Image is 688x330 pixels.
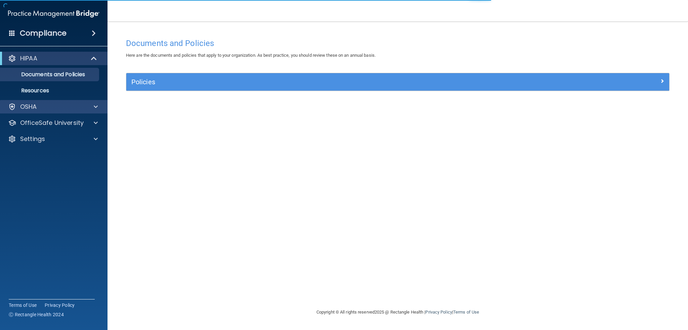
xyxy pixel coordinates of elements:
a: Privacy Policy [425,310,452,315]
div: Copyright © All rights reserved 2025 @ Rectangle Health | | [275,301,520,323]
p: HIPAA [20,54,37,62]
a: OSHA [8,103,98,111]
span: Here are the documents and policies that apply to your organization. As best practice, you should... [126,53,376,58]
a: OfficeSafe University [8,119,98,127]
a: Terms of Use [453,310,479,315]
span: Ⓒ Rectangle Health 2024 [9,311,64,318]
p: OfficeSafe University [20,119,84,127]
a: HIPAA [8,54,97,62]
p: Documents and Policies [4,71,96,78]
p: Settings [20,135,45,143]
p: Resources [4,87,96,94]
h4: Compliance [20,29,67,38]
a: Settings [8,135,98,143]
a: Policies [131,77,664,87]
a: Privacy Policy [45,302,75,309]
h5: Policies [131,78,528,86]
img: PMB logo [8,7,99,20]
h4: Documents and Policies [126,39,670,48]
p: OSHA [20,103,37,111]
a: Terms of Use [9,302,37,309]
